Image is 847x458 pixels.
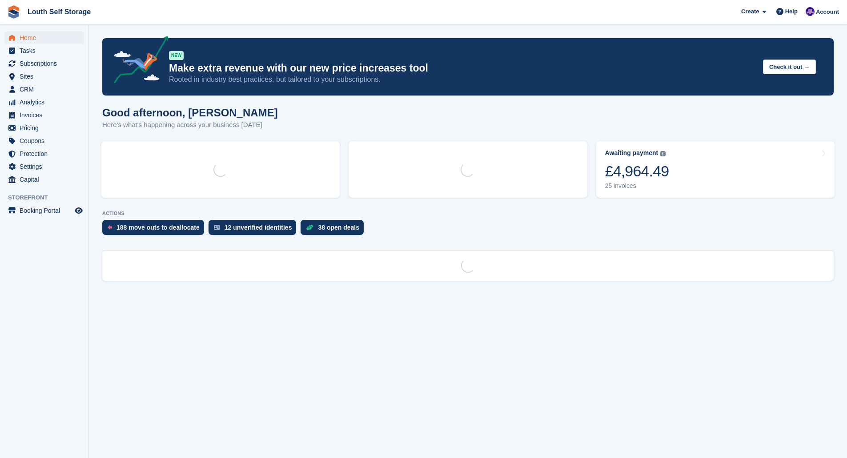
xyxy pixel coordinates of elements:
img: Matthew Frith [806,7,815,16]
img: price-adjustments-announcement-icon-8257ccfd72463d97f412b2fc003d46551f7dbcb40ab6d574587a9cd5c0d94... [106,36,169,87]
a: menu [4,57,84,70]
p: ACTIONS [102,211,834,216]
button: Check it out → [763,60,816,74]
span: Subscriptions [20,57,73,70]
img: icon-info-grey-7440780725fd019a000dd9b08b2336e03edf1995a4989e88bcd33f0948082b44.svg [660,151,666,156]
a: 188 move outs to deallocate [102,220,209,239]
a: menu [4,122,84,134]
span: Tasks [20,44,73,57]
a: Louth Self Storage [24,4,94,19]
a: menu [4,173,84,186]
span: Analytics [20,96,73,108]
div: 25 invoices [605,182,669,190]
span: Coupons [20,135,73,147]
span: CRM [20,83,73,96]
span: Create [741,7,759,16]
a: menu [4,160,84,173]
span: Capital [20,173,73,186]
span: Storefront [8,193,88,202]
span: Invoices [20,109,73,121]
a: 38 open deals [301,220,368,239]
div: 188 move outs to deallocate [116,224,200,231]
span: Sites [20,70,73,83]
span: Booking Portal [20,204,73,217]
a: Awaiting payment £4,964.49 25 invoices [596,141,835,198]
img: move_outs_to_deallocate_icon-f764333ba52eb49d3ac5e1228854f67142a1ed5810a6f6cc68b1a99e826820c5.svg [108,225,112,230]
span: Settings [20,160,73,173]
p: Here's what's happening across your business [DATE] [102,120,278,130]
img: deal-1b604bf984904fb50ccaf53a9ad4b4a5d6e5aea283cecdc64d6e3604feb123c2.svg [306,224,313,231]
a: menu [4,135,84,147]
a: 12 unverified identities [209,220,301,239]
a: menu [4,44,84,57]
img: stora-icon-8386f47178a22dfd0bd8f6a31ec36ba5ce8667c1dd55bd0f319d3a0aa187defe.svg [7,5,20,19]
span: Home [20,32,73,44]
a: Preview store [73,205,84,216]
a: menu [4,147,84,160]
div: Awaiting payment [605,149,658,157]
img: verify_identity-adf6edd0f0f0b5bbfe63781bf79b02c33cf7c696d77639b501bdc392416b5a36.svg [214,225,220,230]
span: Account [816,8,839,16]
p: Rooted in industry best practices, but tailored to your subscriptions. [169,75,756,84]
a: menu [4,32,84,44]
a: menu [4,70,84,83]
span: Help [785,7,798,16]
div: 12 unverified identities [225,224,292,231]
div: 38 open deals [318,224,359,231]
h1: Good afternoon, [PERSON_NAME] [102,107,278,119]
div: £4,964.49 [605,162,669,180]
div: NEW [169,51,184,60]
a: menu [4,96,84,108]
p: Make extra revenue with our new price increases tool [169,62,756,75]
a: menu [4,109,84,121]
a: menu [4,204,84,217]
span: Protection [20,147,73,160]
span: Pricing [20,122,73,134]
a: menu [4,83,84,96]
